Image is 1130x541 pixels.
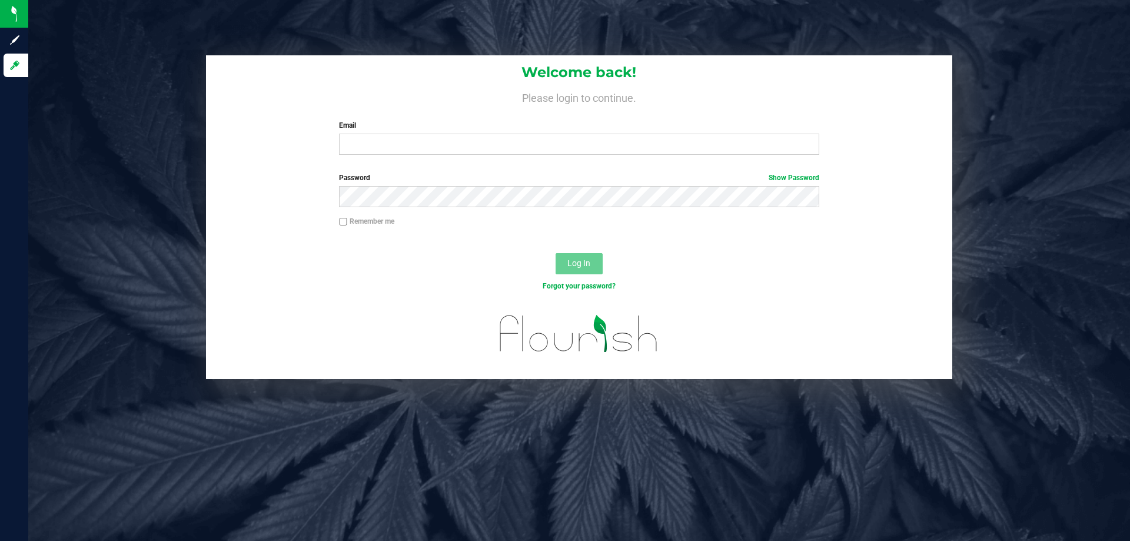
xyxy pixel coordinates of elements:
[339,218,347,226] input: Remember me
[206,89,952,104] h4: Please login to continue.
[339,174,370,182] span: Password
[206,65,952,80] h1: Welcome back!
[9,34,21,46] inline-svg: Sign up
[486,304,672,364] img: flourish_logo.svg
[339,216,394,227] label: Remember me
[769,174,819,182] a: Show Password
[339,120,819,131] label: Email
[543,282,616,290] a: Forgot your password?
[9,59,21,71] inline-svg: Log in
[556,253,603,274] button: Log In
[567,258,590,268] span: Log In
